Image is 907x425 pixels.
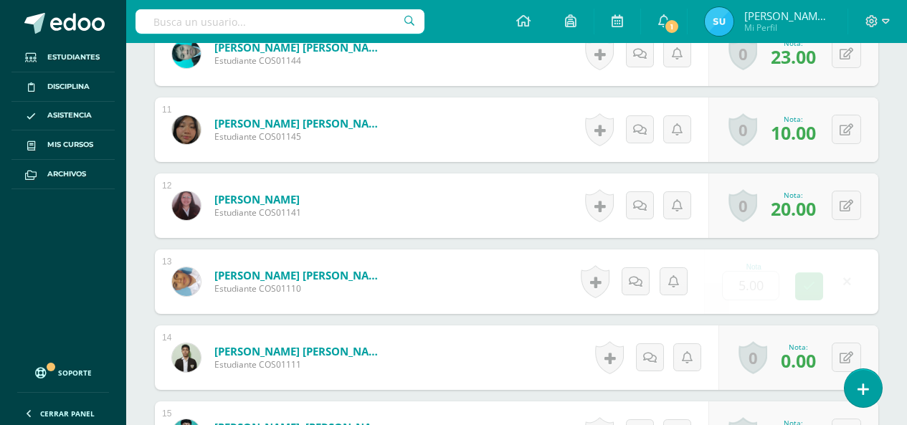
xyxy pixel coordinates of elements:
[214,116,386,130] a: [PERSON_NAME] [PERSON_NAME]
[47,52,100,63] span: Estudiantes
[728,189,757,222] a: 0
[739,341,767,374] a: 0
[723,272,779,300] input: 0-30.0
[728,113,757,146] a: 0
[728,37,757,70] a: 0
[771,114,816,124] div: Nota:
[17,353,109,388] a: Soporte
[781,348,816,373] span: 0.00
[214,282,386,295] span: Estudiante COS01110
[771,196,816,221] span: 20.00
[705,7,733,36] img: 03cfb818012ff72c9e7bc97db25811df.png
[136,9,424,34] input: Busca un usuario...
[771,44,816,69] span: 23.00
[771,190,816,200] div: Nota:
[744,9,830,23] span: [PERSON_NAME] [PERSON_NAME]
[771,38,816,48] div: Nota:
[214,192,301,206] a: [PERSON_NAME]
[214,358,386,371] span: Estudiante COS01111
[47,168,86,180] span: Archivos
[11,72,115,102] a: Disciplina
[214,40,386,54] a: [PERSON_NAME] [PERSON_NAME]
[58,368,92,378] span: Soporte
[172,343,201,372] img: 02479777cf1b76cd3a09db054ef7cfdd.png
[11,43,115,72] a: Estudiantes
[47,81,90,92] span: Disciplina
[214,130,386,143] span: Estudiante COS01145
[172,191,201,220] img: 936805caea7c19b5eab384c744913c64.png
[11,160,115,189] a: Archivos
[172,115,201,144] img: d43f8ca8faad16438759a5aef1be9f89.png
[214,344,386,358] a: [PERSON_NAME] [PERSON_NAME]
[771,120,816,145] span: 10.00
[214,268,386,282] a: [PERSON_NAME] [PERSON_NAME]
[11,130,115,160] a: Mis cursos
[781,342,816,352] div: Nota:
[47,110,92,121] span: Asistencia
[214,206,301,219] span: Estudiante COS01141
[214,54,386,67] span: Estudiante COS01144
[744,22,830,34] span: Mi Perfil
[172,39,201,68] img: a9ae873eb69361e14ac5f28814aedb25.png
[722,263,785,271] div: Nota
[11,102,115,131] a: Asistencia
[664,19,680,34] span: 1
[172,267,201,296] img: 5b8471adcd9331c82dbb9e7f33f71c09.png
[40,409,95,419] span: Cerrar panel
[47,139,93,151] span: Mis cursos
